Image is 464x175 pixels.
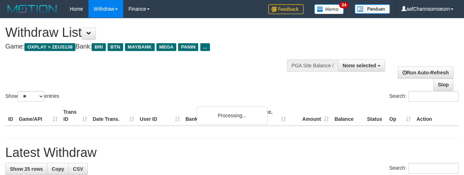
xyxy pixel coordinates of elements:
a: Stop [433,79,453,91]
input: Search: [408,163,459,174]
span: Show 25 rows [10,166,43,172]
h1: Latest Withdraw [5,146,459,160]
span: BTN [108,43,123,51]
th: Trans ID [61,106,90,126]
th: Amount [289,106,332,126]
th: Bank Acc. Name [183,106,246,126]
div: PGA Site Balance / [287,60,338,72]
input: Search: [408,91,459,102]
span: CSV [73,166,83,172]
span: None selected [343,63,376,68]
span: 34 [339,2,349,8]
img: Feedback.jpg [268,4,304,14]
button: None selected [338,60,385,72]
span: MEGA [156,43,177,51]
th: Date Trans. [90,106,137,126]
img: MOTION_logo.png [5,4,59,14]
label: Search: [389,91,459,102]
img: panduan.png [355,4,390,14]
a: Run Auto-Refresh [398,67,453,79]
img: Button%20Memo.svg [314,4,344,14]
span: BRI [92,43,105,51]
label: Search: [389,163,459,174]
span: MAYBANK [125,43,155,51]
span: PANIN [178,43,198,51]
span: ... [200,43,210,51]
a: Copy [47,163,69,175]
th: Game/API [16,106,61,126]
th: Bank Acc. Number [246,106,289,126]
th: ID [5,106,16,126]
th: Op [386,106,414,126]
label: Show entries [5,91,59,102]
a: Show 25 rows [5,163,47,175]
th: User ID [137,106,183,126]
span: OXPLAY > ZEUS138 [24,43,75,51]
th: Status [364,106,386,126]
a: CSV [68,163,88,175]
h4: Game: Bank: [5,43,302,50]
div: Processing... [197,107,268,124]
h1: Withdraw List [5,26,302,40]
span: Copy [52,166,64,172]
th: Action [414,106,459,126]
th: Balance [332,106,364,126]
select: Showentries [18,91,44,102]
